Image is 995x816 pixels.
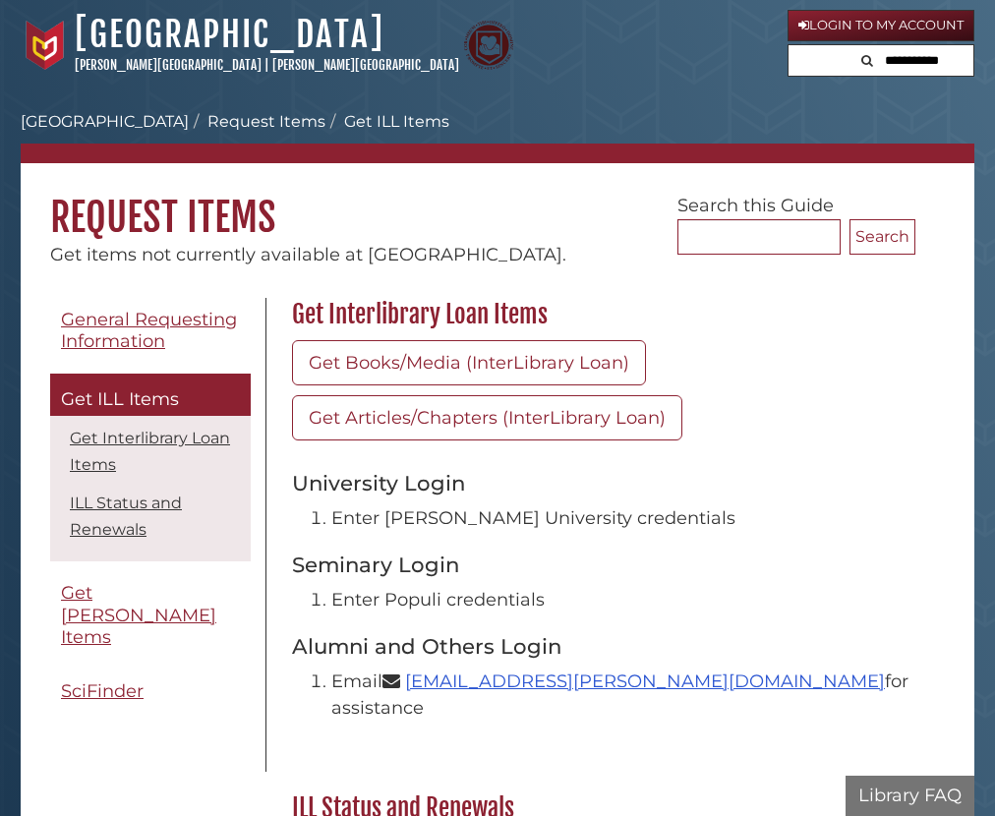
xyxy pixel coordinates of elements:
button: Search [849,219,915,255]
img: Calvin University [21,21,70,70]
span: SciFinder [61,680,144,702]
h2: Get Interlibrary Loan Items [282,299,944,330]
li: Email for assistance [331,669,934,722]
img: Calvin Theological Seminary [464,21,513,70]
span: General Requesting Information [61,309,237,353]
a: [PERSON_NAME][GEOGRAPHIC_DATA] [75,57,262,73]
a: Login to My Account [788,10,974,41]
div: Guide Pages [50,298,251,724]
a: [GEOGRAPHIC_DATA] [75,13,384,56]
li: Enter [PERSON_NAME] University credentials [331,505,934,532]
li: Enter Populi credentials [331,587,934,613]
h1: Request Items [21,163,974,242]
a: Request Items [207,112,325,131]
i: Search [861,54,873,67]
a: Get Books/Media (InterLibrary Loan) [292,340,646,385]
a: [PERSON_NAME][GEOGRAPHIC_DATA] [272,57,459,73]
a: [GEOGRAPHIC_DATA] [21,112,189,131]
span: | [264,57,269,73]
a: Get [PERSON_NAME] Items [50,571,251,660]
a: ILL Status and Renewals [70,494,182,539]
button: Library FAQ [846,776,974,816]
nav: breadcrumb [21,110,974,163]
li: Get ILL Items [325,110,449,134]
h3: Alumni and Others Login [292,633,934,659]
h3: Seminary Login [292,552,934,577]
button: Search [855,45,879,72]
span: Get [PERSON_NAME] Items [61,582,216,648]
a: Get ILL Items [50,374,251,417]
a: SciFinder [50,670,251,714]
a: Get Articles/Chapters (InterLibrary Loan) [292,395,682,440]
a: General Requesting Information [50,298,251,364]
a: [EMAIL_ADDRESS][PERSON_NAME][DOMAIN_NAME] [405,670,885,692]
span: Get ILL Items [61,388,179,410]
h3: University Login [292,470,934,495]
a: Get Interlibrary Loan Items [70,429,230,474]
span: Get items not currently available at [GEOGRAPHIC_DATA]. [50,244,566,265]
